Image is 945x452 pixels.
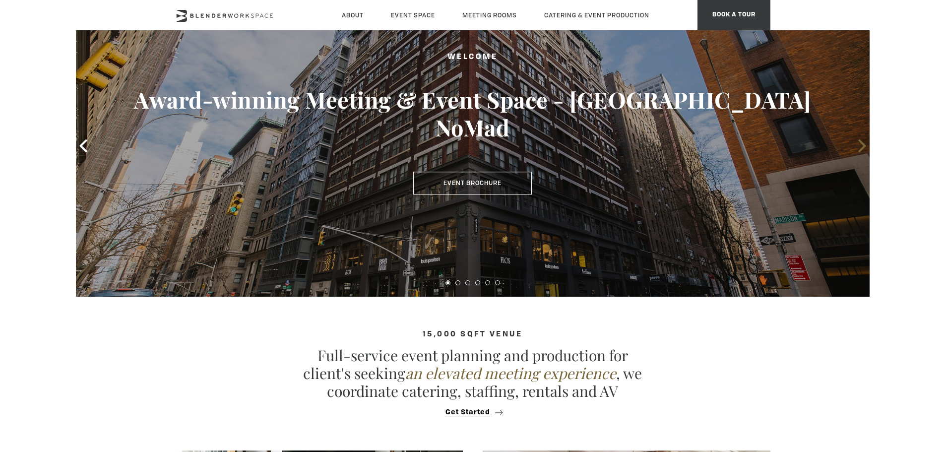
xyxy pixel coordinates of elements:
a: Event Brochure [413,172,532,194]
h3: Award-winning Meeting & Event Space - [GEOGRAPHIC_DATA] NoMad [116,86,830,141]
p: Full-service event planning and production for client's seeking , we coordinate catering, staffin... [299,346,646,400]
button: Get Started [442,408,503,417]
em: an elevated meeting experience [405,363,616,383]
iframe: Chat Widget [766,325,945,452]
span: Get Started [445,409,490,416]
h4: 15,000 sqft venue [175,330,770,339]
h2: Welcome [116,51,830,64]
